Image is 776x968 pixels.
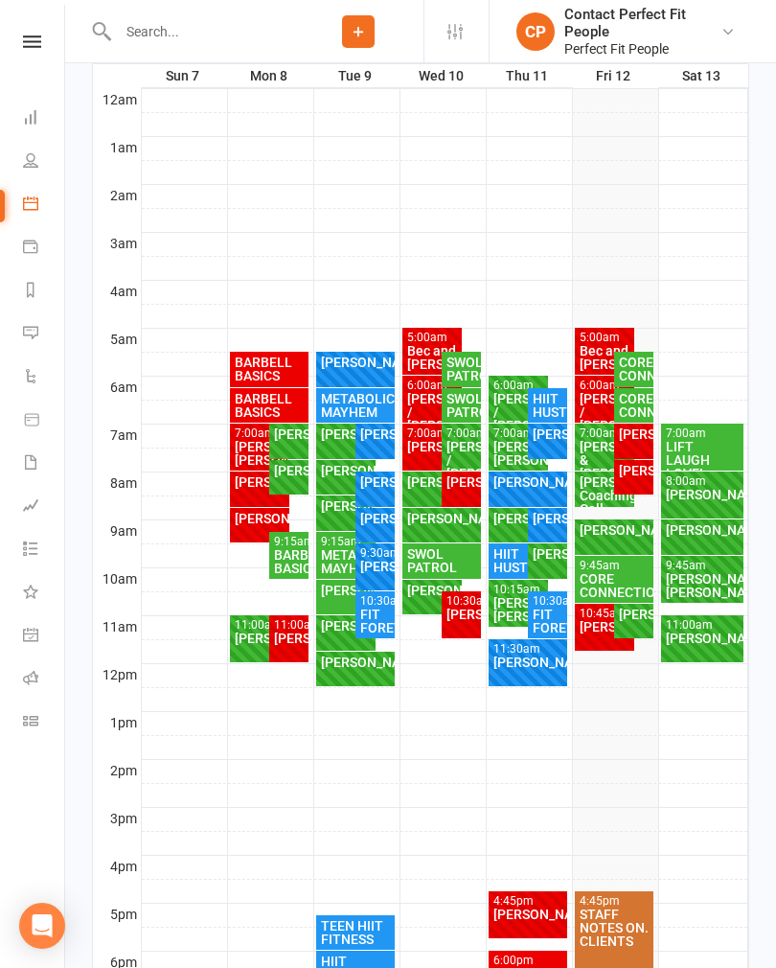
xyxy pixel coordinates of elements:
div: SWOL PATROL [445,392,477,419]
div: 6:00am [492,380,545,392]
a: Dashboard [23,98,66,141]
th: 12pm [93,663,141,687]
div: [PERSON_NAME] [320,427,373,441]
div: [PERSON_NAME] [618,427,650,441]
div: 9:45am [665,560,741,572]
div: [PERSON_NAME] [445,475,477,489]
div: 11:00am [273,619,305,632]
a: Reports [23,270,66,313]
div: SWOL PATROL [445,356,477,382]
a: Class kiosk mode [23,702,66,745]
div: 6:00am [406,380,459,392]
th: 4pm [93,855,141,879]
div: BARBELL BASICS [273,548,305,575]
div: FIT FOREVERS [532,608,563,634]
a: General attendance kiosk mode [23,615,66,658]
div: [PERSON_NAME] [406,584,459,597]
div: [PERSON_NAME] [406,512,478,525]
div: CORE CONNECTION [618,356,650,382]
div: [PERSON_NAME] [532,547,563,561]
th: 3am [93,232,141,256]
div: METABOLIC MAYHEM [320,548,373,575]
th: Wed 10 [399,64,486,88]
th: 12am [93,88,141,112]
div: 6:00pm [492,955,564,967]
a: Payments [23,227,66,270]
th: 9am [93,519,141,543]
div: [PERSON_NAME] [359,512,391,525]
div: METABOLIC MAYHEM [320,392,392,419]
th: Mon 8 [227,64,313,88]
th: Tue 9 [313,64,399,88]
div: 7:00am [492,427,545,440]
div: [PERSON_NAME] Coaching Call [579,475,631,516]
th: Sat 13 [658,64,748,88]
div: Perfect Fit People [564,40,720,58]
div: 8:00am [665,475,741,488]
th: 1am [93,136,141,160]
div: [PERSON_NAME] [665,488,741,501]
div: 5:00am [406,332,459,344]
div: [PERSON_NAME] [445,608,477,621]
div: [PERSON_NAME] / [PERSON_NAME] [445,440,477,480]
div: [PERSON_NAME] [320,499,373,513]
div: FIT FOREVERS [359,608,391,634]
div: 9:15am [273,536,305,548]
a: Assessments [23,486,66,529]
div: [PERSON_NAME] [359,560,391,573]
div: [PERSON_NAME]/ [PERSON_NAME] [492,440,545,467]
th: 8am [93,472,141,496]
div: 4:45pm [579,895,650,908]
div: [PERSON_NAME] [492,475,564,489]
div: [PERSON_NAME] [618,464,650,477]
div: [PERSON_NAME] [320,656,392,669]
div: [PERSON_NAME] [234,512,286,525]
div: 6:00am [579,380,631,392]
div: [PERSON_NAME] [234,475,286,489]
div: Bec and [PERSON_NAME] [406,344,459,371]
div: Open Intercom Messenger [19,903,65,949]
th: 1pm [93,711,141,735]
div: 11:00am [665,619,741,632]
div: CORE CONNECTION [618,392,650,419]
a: Calendar [23,184,66,227]
div: [PERSON_NAME] [406,475,459,489]
div: [PERSON_NAME]/ [PERSON_NAME] [234,440,286,467]
a: Roll call kiosk mode [23,658,66,702]
div: Contact Perfect Fit People [564,6,720,40]
div: CP [516,12,555,51]
th: Sun 7 [141,64,227,88]
div: [PERSON_NAME] [579,620,631,634]
div: 4:45pm [492,895,564,908]
div: 7:00am [579,427,631,440]
th: 5am [93,328,141,352]
input: Search... [112,18,293,45]
div: 10:15am [492,584,545,596]
div: BARBELL BASICS [234,356,306,382]
th: 11am [93,615,141,639]
div: 11:30am [492,643,564,656]
th: 2pm [93,759,141,783]
div: 10:45am [579,608,631,620]
div: 9:45am [579,560,650,572]
div: [PERSON_NAME] & [PERSON_NAME] [579,440,631,480]
div: BARBELL BASICS [234,392,306,419]
div: [PERSON_NAME] [492,908,564,921]
div: [PERSON_NAME] [273,427,305,441]
div: [PERSON_NAME] [665,523,741,537]
a: What's New [23,572,66,615]
div: 10:30am [359,595,391,608]
div: TEEN HIIT FITNESS [320,919,392,946]
div: LIFT LAUGH LOVE! [665,440,741,480]
div: STAFF NOTES ON. CLIENTS [579,908,650,948]
th: 6am [93,376,141,400]
div: 11:00am [234,619,286,632]
div: [PERSON_NAME] [273,464,305,477]
th: 4am [93,280,141,304]
div: [PERSON_NAME] [579,523,650,537]
div: CORE CONNECTION [579,572,650,599]
div: [PERSON_NAME] [320,464,373,477]
div: Bec and [PERSON_NAME] [579,344,631,371]
div: [PERSON_NAME] [320,619,373,633]
div: [PERSON_NAME] [359,475,391,489]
